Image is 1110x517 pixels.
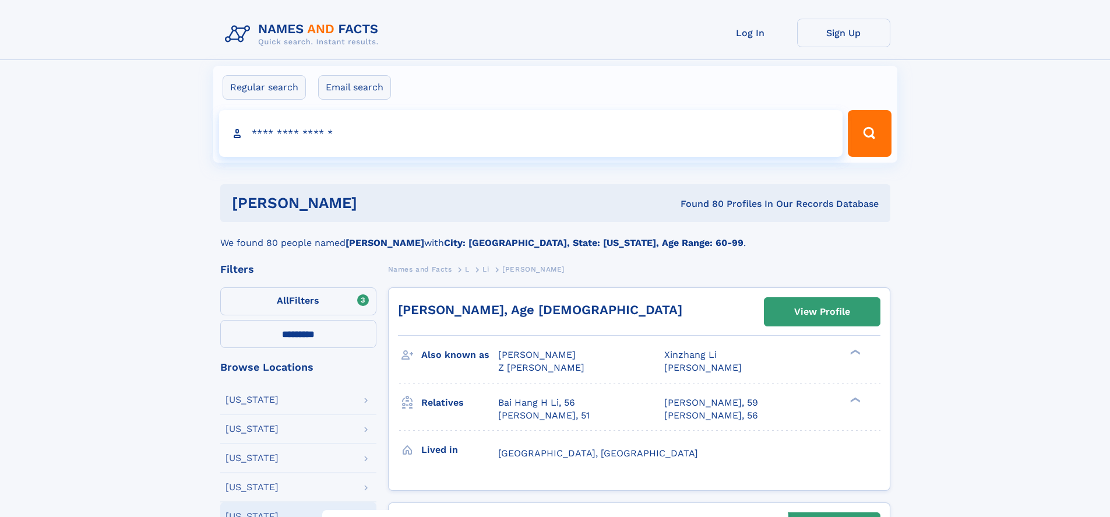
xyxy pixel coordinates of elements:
[498,409,590,422] a: [PERSON_NAME], 51
[848,110,891,157] button: Search Button
[220,19,388,50] img: Logo Names and Facts
[498,362,584,373] span: Z [PERSON_NAME]
[794,298,850,325] div: View Profile
[664,362,742,373] span: [PERSON_NAME]
[219,110,843,157] input: search input
[498,396,575,409] a: Bai Hang H Li, 56
[847,349,861,356] div: ❯
[797,19,890,47] a: Sign Up
[225,424,279,434] div: [US_STATE]
[232,196,519,210] h1: [PERSON_NAME]
[465,265,470,273] span: L
[398,303,682,317] a: [PERSON_NAME], Age [DEMOGRAPHIC_DATA]
[346,237,424,248] b: [PERSON_NAME]
[502,265,565,273] span: [PERSON_NAME]
[764,298,880,326] a: View Profile
[421,345,498,365] h3: Also known as
[318,75,391,100] label: Email search
[220,222,890,250] div: We found 80 people named with .
[498,448,698,459] span: [GEOGRAPHIC_DATA], [GEOGRAPHIC_DATA]
[482,262,489,276] a: Li
[220,264,376,275] div: Filters
[225,453,279,463] div: [US_STATE]
[223,75,306,100] label: Regular search
[444,237,743,248] b: City: [GEOGRAPHIC_DATA], State: [US_STATE], Age Range: 60-99
[388,262,452,276] a: Names and Facts
[498,349,576,360] span: [PERSON_NAME]
[704,19,797,47] a: Log In
[847,396,861,403] div: ❯
[664,349,717,360] span: Xinzhang Li
[664,396,758,409] a: [PERSON_NAME], 59
[220,362,376,372] div: Browse Locations
[482,265,489,273] span: Li
[519,198,879,210] div: Found 80 Profiles In Our Records Database
[421,393,498,413] h3: Relatives
[225,395,279,405] div: [US_STATE]
[220,287,376,315] label: Filters
[421,440,498,460] h3: Lived in
[225,483,279,492] div: [US_STATE]
[664,409,758,422] a: [PERSON_NAME], 56
[277,295,289,306] span: All
[465,262,470,276] a: L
